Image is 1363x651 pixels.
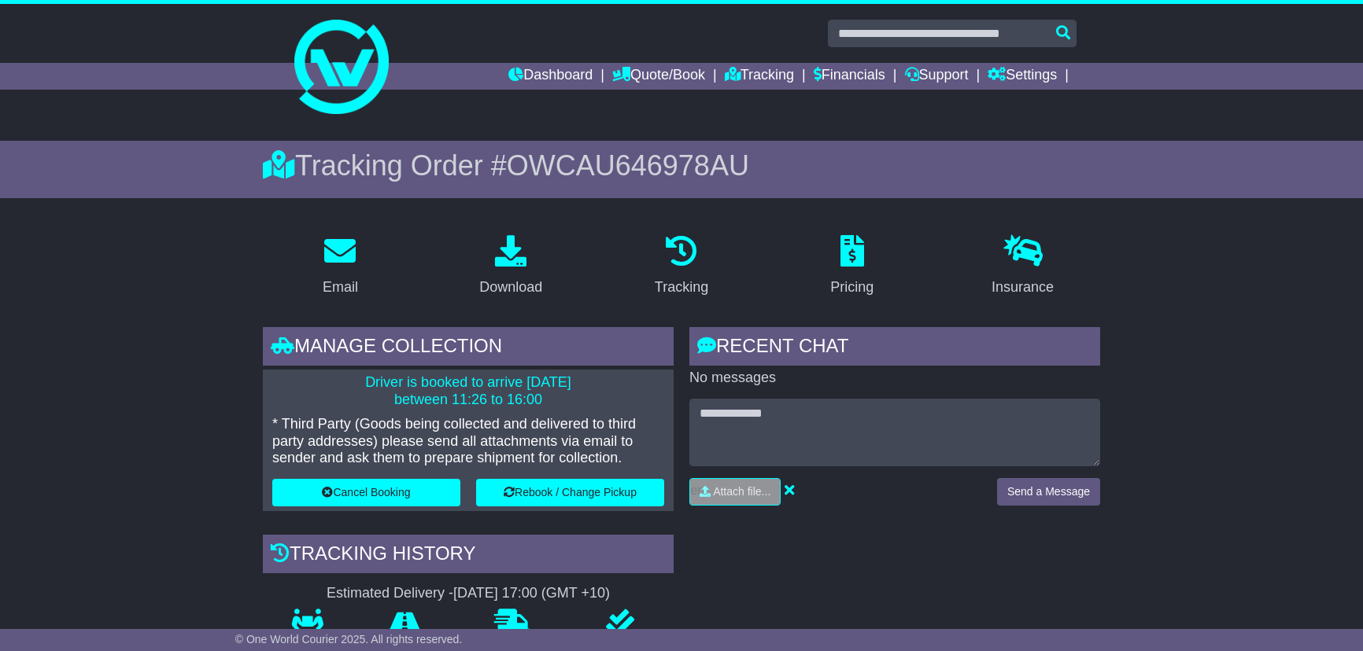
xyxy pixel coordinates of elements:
div: Insurance [992,277,1054,298]
span: © One World Courier 2025. All rights reserved. [235,633,463,645]
button: Send a Message [997,478,1100,506]
p: No messages [689,370,1100,387]
div: Tracking history [263,535,674,577]
a: Tracking [725,63,794,90]
div: [DATE] 17:00 (GMT +10) [453,585,610,602]
div: Tracking [655,277,708,298]
span: OWCAU646978AU [507,149,749,182]
a: Dashboard [508,63,593,90]
div: Download [479,277,542,298]
div: Tracking Order # [263,149,1100,182]
button: Cancel Booking [272,479,460,506]
div: Estimated Delivery - [263,585,674,602]
a: Quote/Book [612,63,705,90]
div: Email [323,277,358,298]
p: * Third Party (Goods being collected and delivered to third party addresses) please send all atta... [272,416,664,467]
a: Download [469,230,552,303]
a: Tracking [645,230,718,303]
a: Settings [988,63,1057,90]
a: Support [905,63,969,90]
a: Pricing [820,230,884,303]
div: Manage collection [263,327,674,370]
button: Rebook / Change Pickup [476,479,664,506]
div: Pricing [830,277,874,298]
a: Financials [814,63,885,90]
a: Insurance [981,230,1064,303]
div: RECENT CHAT [689,327,1100,370]
p: Driver is booked to arrive [DATE] between 11:26 to 16:00 [272,374,664,408]
a: Email [312,230,368,303]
